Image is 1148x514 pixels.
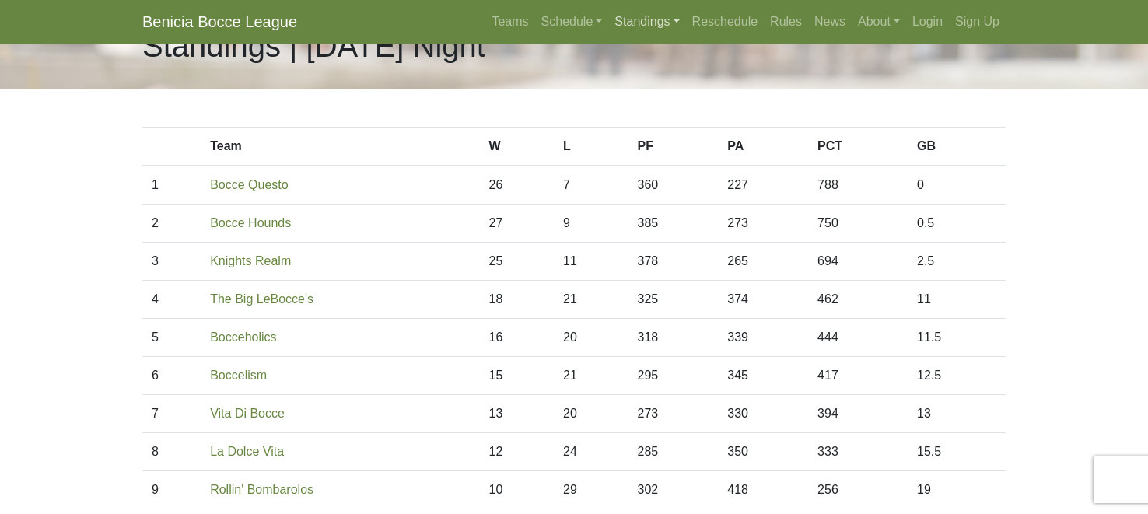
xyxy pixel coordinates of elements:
td: 13 [908,395,1006,433]
td: 7 [554,166,628,205]
td: 0.5 [908,205,1006,243]
th: PCT [808,128,908,166]
td: 394 [808,395,908,433]
td: 256 [808,471,908,509]
td: 25 [480,243,554,281]
td: 4 [142,281,201,319]
a: Benicia Bocce League [142,6,297,37]
td: 227 [718,166,808,205]
td: 2.5 [908,243,1006,281]
th: Team [201,128,479,166]
td: 20 [554,395,628,433]
td: 15 [480,357,554,395]
a: Teams [485,6,534,37]
td: 378 [628,243,718,281]
td: 273 [628,395,718,433]
td: 5 [142,319,201,357]
td: 18 [480,281,554,319]
td: 0 [908,166,1006,205]
td: 444 [808,319,908,357]
td: 330 [718,395,808,433]
td: 265 [718,243,808,281]
a: La Dolce Vita [210,445,284,458]
a: Login [906,6,949,37]
th: PA [718,128,808,166]
a: Vita Di Bocce [210,407,285,420]
td: 385 [628,205,718,243]
td: 374 [718,281,808,319]
th: GB [908,128,1006,166]
td: 273 [718,205,808,243]
th: L [554,128,628,166]
td: 9 [554,205,628,243]
td: 24 [554,433,628,471]
td: 11 [908,281,1006,319]
th: PF [628,128,718,166]
td: 350 [718,433,808,471]
td: 12 [480,433,554,471]
td: 285 [628,433,718,471]
td: 13 [480,395,554,433]
td: 325 [628,281,718,319]
a: Bocce Hounds [210,216,291,229]
td: 6 [142,357,201,395]
td: 1 [142,166,201,205]
h1: Standings | [DATE] Night [142,27,485,65]
a: Schedule [535,6,609,37]
td: 788 [808,166,908,205]
a: Boccelism [210,369,267,382]
td: 26 [480,166,554,205]
a: Rules [764,6,808,37]
a: Knights Realm [210,254,291,267]
td: 418 [718,471,808,509]
a: News [808,6,852,37]
td: 9 [142,471,201,509]
a: Rollin' Bombarolos [210,483,313,496]
th: W [480,128,554,166]
a: Sign Up [949,6,1006,37]
td: 694 [808,243,908,281]
td: 19 [908,471,1006,509]
td: 10 [480,471,554,509]
td: 21 [554,281,628,319]
td: 3 [142,243,201,281]
td: 16 [480,319,554,357]
td: 360 [628,166,718,205]
a: About [852,6,906,37]
td: 417 [808,357,908,395]
td: 11.5 [908,319,1006,357]
td: 29 [554,471,628,509]
td: 339 [718,319,808,357]
td: 295 [628,357,718,395]
td: 7 [142,395,201,433]
a: The Big LeBocce's [210,292,313,306]
td: 462 [808,281,908,319]
td: 8 [142,433,201,471]
a: Reschedule [686,6,765,37]
td: 12.5 [908,357,1006,395]
td: 333 [808,433,908,471]
a: Bocce Questo [210,178,289,191]
td: 27 [480,205,554,243]
a: Bocceholics [210,330,276,344]
td: 20 [554,319,628,357]
td: 11 [554,243,628,281]
td: 21 [554,357,628,395]
td: 302 [628,471,718,509]
td: 15.5 [908,433,1006,471]
td: 750 [808,205,908,243]
td: 345 [718,357,808,395]
a: Standings [608,6,685,37]
td: 318 [628,319,718,357]
td: 2 [142,205,201,243]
